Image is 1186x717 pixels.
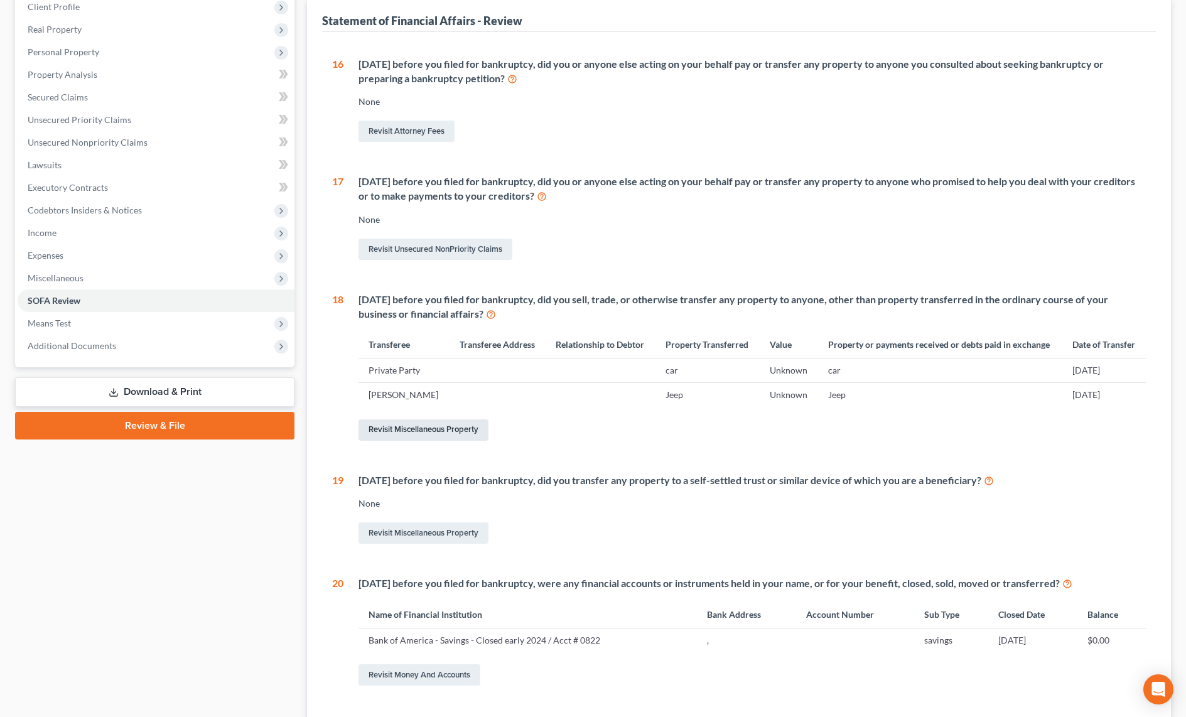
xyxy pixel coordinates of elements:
div: None [358,497,1146,510]
div: [DATE] before you filed for bankruptcy, did you sell, trade, or otherwise transfer any property t... [358,293,1146,321]
span: Lawsuits [28,159,62,170]
th: Property Transferred [655,332,760,358]
a: Revisit Miscellaneous Property [358,419,488,441]
td: Jeep [818,383,1062,407]
span: Property Analysis [28,69,97,80]
div: None [358,95,1146,108]
th: Relationship to Debtor [546,332,655,358]
th: Closed Date [988,601,1077,628]
td: savings [914,628,988,652]
div: [DATE] before you filed for bankruptcy, did you or anyone else acting on your behalf pay or trans... [358,57,1146,86]
a: Revisit Unsecured NonPriority Claims [358,239,512,260]
span: Expenses [28,250,63,261]
td: car [818,358,1062,382]
span: Miscellaneous [28,272,84,283]
th: Name of Financial Institution [358,601,696,628]
span: Additional Documents [28,340,116,351]
span: Means Test [28,318,71,328]
span: Real Property [28,24,82,35]
span: Client Profile [28,1,80,12]
div: Open Intercom Messenger [1143,674,1173,704]
span: Unsecured Nonpriority Claims [28,137,148,148]
div: 16 [332,57,343,145]
a: Secured Claims [18,86,294,109]
div: [DATE] before you filed for bankruptcy, were any financial accounts or instruments held in your n... [358,576,1146,591]
th: Sub Type [914,601,988,628]
th: Transferee Address [450,332,546,358]
th: Date of Transfer [1062,332,1146,358]
td: [PERSON_NAME] [358,383,449,407]
div: 17 [332,175,343,262]
span: Executory Contracts [28,182,108,193]
td: [DATE] [1062,358,1146,382]
div: 20 [332,576,343,688]
td: Unknown [760,358,818,382]
span: Secured Claims [28,92,88,102]
td: Bank of America - Savings - Closed early 2024 / Acct # 0822 [358,628,696,652]
a: Revisit Attorney Fees [358,121,455,142]
td: [DATE] [988,628,1077,652]
div: [DATE] before you filed for bankruptcy, did you transfer any property to a self-settled trust or ... [358,473,1146,488]
th: Value [760,332,818,358]
a: SOFA Review [18,289,294,312]
th: Transferee [358,332,449,358]
span: Codebtors Insiders & Notices [28,205,142,215]
th: Balance [1077,601,1146,628]
a: Download & Print [15,377,294,407]
td: Private Party [358,358,449,382]
a: Review & File [15,412,294,439]
a: Property Analysis [18,63,294,86]
div: Statement of Financial Affairs - Review [322,13,522,28]
th: Account Number [796,601,914,628]
span: Income [28,227,57,238]
td: Unknown [760,383,818,407]
td: car [655,358,760,382]
a: Unsecured Priority Claims [18,109,294,131]
td: , [697,628,796,652]
th: Property or payments received or debts paid in exchange [818,332,1062,358]
div: 19 [332,473,343,547]
a: Revisit Miscellaneous Property [358,522,488,544]
a: Lawsuits [18,154,294,176]
td: $0.00 [1077,628,1146,652]
a: Revisit Money and Accounts [358,664,480,686]
a: Executory Contracts [18,176,294,199]
th: Bank Address [697,601,796,628]
div: None [358,213,1146,226]
span: SOFA Review [28,295,80,306]
div: 18 [332,293,343,443]
span: Unsecured Priority Claims [28,114,131,125]
div: [DATE] before you filed for bankruptcy, did you or anyone else acting on your behalf pay or trans... [358,175,1146,203]
span: Personal Property [28,46,99,57]
td: Jeep [655,383,760,407]
a: Unsecured Nonpriority Claims [18,131,294,154]
td: [DATE] [1062,383,1146,407]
